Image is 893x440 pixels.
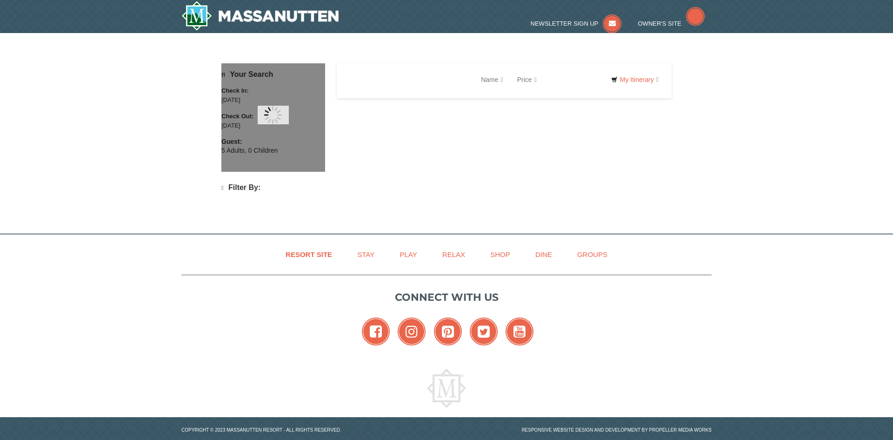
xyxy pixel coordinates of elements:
[227,200,254,207] strong: Unit Type
[605,73,665,87] a: My Itinerary
[431,244,477,265] a: Relax
[181,1,339,31] a: Massanutten Resort
[388,244,428,265] a: Play
[274,244,344,265] a: Resort Site
[638,20,705,27] a: Owner's Site
[474,70,510,89] a: Name
[264,106,282,124] img: wait gif
[531,20,599,27] span: Newsletter Sign Up
[531,20,622,27] a: Newsletter Sign Up
[479,244,522,265] a: Shop
[427,369,466,408] img: Massanutten Resort Logo
[638,20,682,27] span: Owner's Site
[181,1,339,31] img: Massanutten Resort Logo
[221,183,325,192] h4: Filter By:
[524,244,564,265] a: Dine
[521,427,712,433] a: Responsive website design and development by Propeller Media Works
[510,70,544,89] a: Price
[566,244,619,265] a: Groups
[174,426,446,433] p: Copyright © 2023 Massanutten Resort - All Rights Reserved.
[181,290,712,305] p: Connect with us
[346,244,386,265] a: Stay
